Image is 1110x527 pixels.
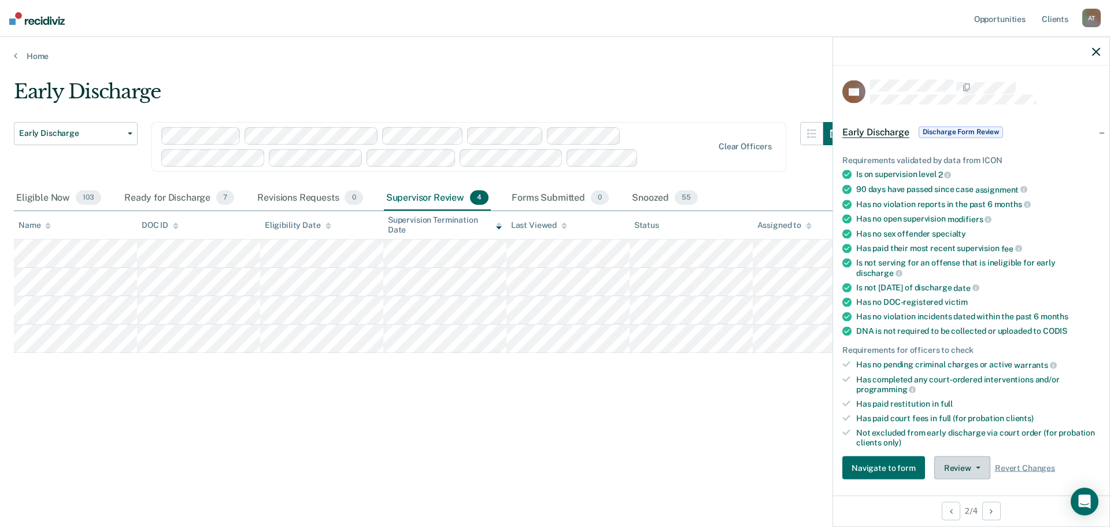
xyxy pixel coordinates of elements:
button: Next Opportunity [982,502,1001,520]
button: Review [934,456,990,480]
div: Name [18,220,51,230]
div: Has paid court fees in full (for probation [856,414,1100,423]
div: Has completed any court-ordered interventions and/or [856,374,1100,394]
span: programming [856,385,916,394]
div: Is not [DATE] of discharge [856,282,1100,293]
div: Has no violation incidents dated within the past 6 [856,312,1100,322]
div: Not excluded from early discharge via court order (for probation clients [856,428,1100,447]
div: Open Intercom Messenger [1071,488,1098,515]
a: Navigate to form link [842,456,930,480]
div: DNA is not required to be collected or uploaded to [856,326,1100,336]
span: discharge [856,268,902,278]
span: 7 [216,190,234,205]
span: 0 [345,190,362,205]
span: 103 [76,190,101,205]
img: Recidiviz [9,12,65,25]
div: Forms Submitted [509,186,611,211]
div: Supervision Termination Date [388,215,502,235]
div: Has paid restitution in [856,399,1100,409]
span: CODIS [1043,326,1067,336]
span: 0 [591,190,609,205]
div: Status [634,220,659,230]
span: assignment [975,185,1027,194]
div: Has no sex offender [856,229,1100,238]
div: DOC ID [142,220,179,230]
div: Has no DOC-registered [856,297,1100,307]
div: Assigned to [757,220,812,230]
span: specialty [932,229,966,238]
div: Clear officers [719,142,772,152]
div: Requirements for officers to check [842,345,1100,355]
span: date [953,283,979,292]
span: warrants [1014,360,1057,370]
div: Has no open supervision [856,214,1100,224]
div: Snoozed [630,186,700,211]
div: Has no violation reports in the past 6 [856,199,1100,209]
span: 4 [470,190,489,205]
div: Early Discharge [14,80,846,113]
span: months [994,200,1031,209]
span: fee [1001,244,1022,253]
span: Discharge Form Review [919,126,1003,138]
span: full [941,399,953,408]
div: Ready for Discharge [122,186,236,211]
span: Early Discharge [842,126,909,138]
div: A T [1082,9,1101,27]
span: 55 [675,190,698,205]
div: Is not serving for an offense that is ineligible for early [856,258,1100,278]
div: Last Viewed [511,220,567,230]
div: Eligibility Date [265,220,331,230]
span: clients) [1006,414,1034,423]
div: 90 days have passed since case [856,185,1100,195]
div: Revisions Requests [255,186,365,211]
button: Previous Opportunity [942,502,960,520]
div: Requirements validated by data from ICON [842,155,1100,165]
div: Eligible Now [14,186,103,211]
div: 2 / 4 [833,495,1109,526]
span: Revert Changes [995,463,1055,473]
span: only) [883,437,901,447]
span: months [1041,312,1068,321]
span: modifiers [948,215,992,224]
button: Navigate to form [842,456,925,480]
span: Early Discharge [19,128,123,138]
a: Home [14,51,1096,61]
div: Is on supervision level [856,169,1100,180]
span: victim [945,297,968,307]
div: Has paid their most recent supervision [856,243,1100,253]
span: 2 [938,170,952,179]
div: Early DischargeDischarge Form Review [833,113,1109,150]
div: Has no pending criminal charges or active [856,360,1100,370]
div: Supervisor Review [384,186,491,211]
